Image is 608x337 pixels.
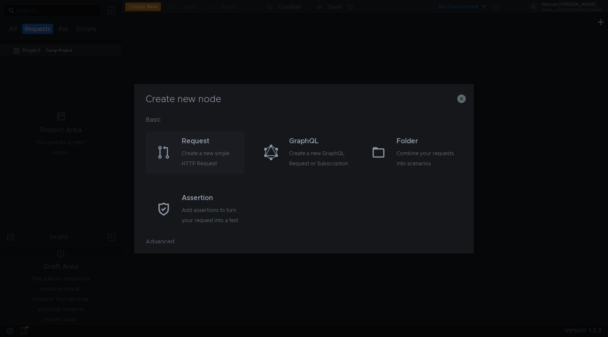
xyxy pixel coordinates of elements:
[182,148,242,169] div: Create a new single HTTP Request
[397,148,457,169] div: Combine your requests into scenarios
[146,237,462,253] div: Advanced
[182,205,242,226] div: Add assertions to turn your request into a test
[397,136,457,146] div: Folder
[289,136,350,146] div: GraphQL
[182,136,242,146] div: Request
[146,114,462,131] div: Basic
[144,94,464,104] h3: Create new node
[182,193,242,203] div: Assertion
[289,148,350,169] div: Create a new GraphQL Request or Subscription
